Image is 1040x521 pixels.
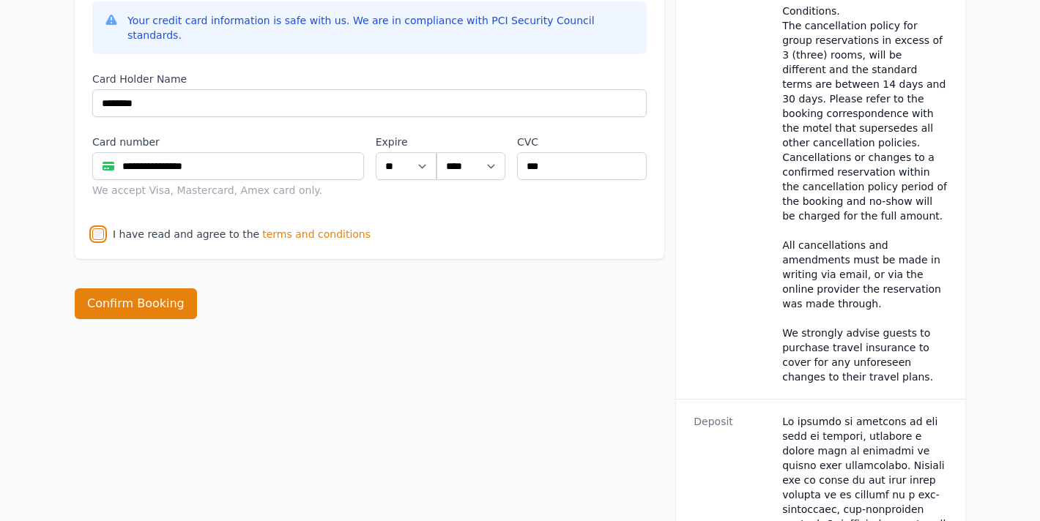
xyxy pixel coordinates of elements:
[92,72,647,86] label: Card Holder Name
[437,135,505,149] label: .
[113,228,259,240] label: I have read and agree to the
[262,227,371,241] span: terms and conditions
[92,183,364,198] div: We accept Visa, Mastercard, Amex card only.
[517,135,647,149] label: CVC
[376,135,437,149] label: Expire
[127,13,635,42] div: Your credit card information is safe with us. We are in compliance with PCI Security Council stan...
[92,135,364,149] label: Card number
[75,288,197,319] button: Confirm Booking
